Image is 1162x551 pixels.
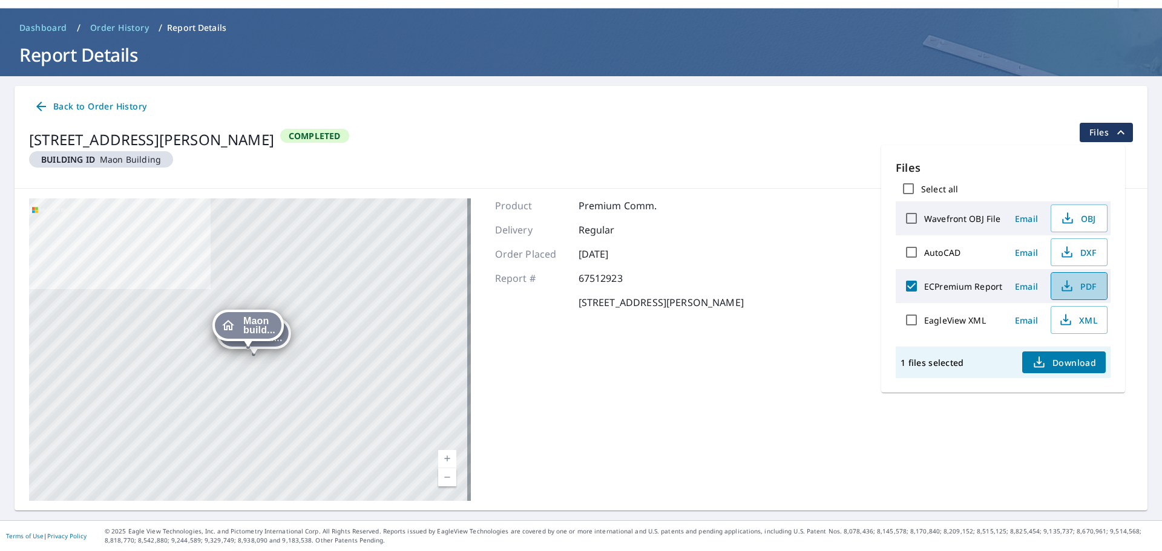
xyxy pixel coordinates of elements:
p: Delivery [495,223,568,237]
a: Terms of Use [6,532,44,540]
label: Wavefront OBJ File [924,213,1000,224]
div: [STREET_ADDRESS][PERSON_NAME] [29,129,274,151]
a: Order History [85,18,154,37]
nav: breadcrumb [15,18,1147,37]
button: Email [1007,243,1046,262]
button: filesDropdownBtn-67512923 [1079,123,1133,142]
span: Download [1032,355,1096,370]
p: [STREET_ADDRESS][PERSON_NAME] [579,295,744,310]
span: Order History [90,22,149,34]
span: Files [1089,125,1128,140]
label: ECPremium Report [924,281,1002,292]
label: AutoCAD [924,247,960,258]
p: Report Details [167,22,226,34]
div: Dropped pin, building Maon building, Residential property, 328 Lowell St Lawrence, MA 01841 [212,310,284,347]
h1: Report Details [15,42,1147,67]
label: EagleView XML [924,315,986,326]
span: Email [1012,247,1041,258]
button: Download [1022,351,1106,373]
p: [DATE] [579,247,651,261]
li: / [77,21,80,35]
span: Email [1012,213,1041,224]
p: 1 files selected [901,357,963,368]
button: XML [1051,306,1108,334]
span: Back to Order History [34,99,146,114]
a: Back to Order History [29,96,151,118]
p: Files [896,160,1111,176]
button: PDF [1051,272,1108,300]
button: Email [1007,277,1046,296]
p: Report # [495,271,568,285]
span: XML [1059,313,1097,327]
label: Select all [921,183,958,195]
p: 67512923 [579,271,651,285]
span: Maon build... [243,316,275,334]
button: DXF [1051,238,1108,266]
span: PDF [1059,279,1097,293]
a: Privacy Policy [47,532,87,540]
button: OBJ [1051,204,1108,232]
a: Current Level 17, Zoom In [438,450,456,468]
a: Dashboard [15,18,72,37]
p: | [6,532,87,540]
a: Current Level 17, Zoom Out [438,468,456,486]
p: Product [495,198,568,213]
span: Dashboard [19,22,67,34]
p: © 2025 Eagle View Technologies, Inc. and Pictometry International Corp. All Rights Reserved. Repo... [105,527,1156,545]
span: DXF [1059,245,1097,259]
span: OBJ [1059,211,1097,226]
span: Maon building [34,154,168,165]
p: Premium Comm. [579,198,657,213]
li: / [159,21,162,35]
em: Building ID [41,154,95,165]
button: Email [1007,209,1046,228]
span: Email [1012,315,1041,326]
p: Regular [579,223,651,237]
button: Email [1007,311,1046,330]
span: Email [1012,281,1041,292]
span: Completed [281,130,348,142]
p: Order Placed [495,247,568,261]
